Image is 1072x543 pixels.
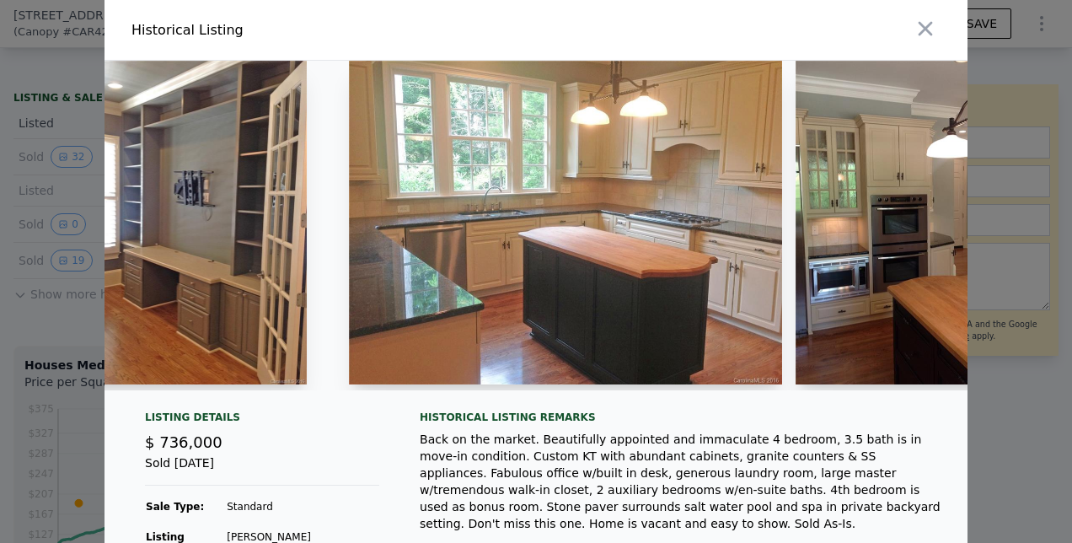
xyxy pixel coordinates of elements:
[226,499,379,514] td: Standard
[145,411,379,431] div: Listing Details
[349,61,783,384] img: Property Img
[66,61,308,384] img: Property Img
[796,61,1037,384] img: Property Img
[420,431,941,532] div: Back on the market. Beautifully appointed and immaculate 4 bedroom, 3.5 bath is in move-in condit...
[131,20,529,40] div: Historical Listing
[146,501,204,513] strong: Sale Type:
[420,411,941,424] div: Historical Listing remarks
[145,454,379,486] div: Sold [DATE]
[145,433,222,451] span: $ 736,000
